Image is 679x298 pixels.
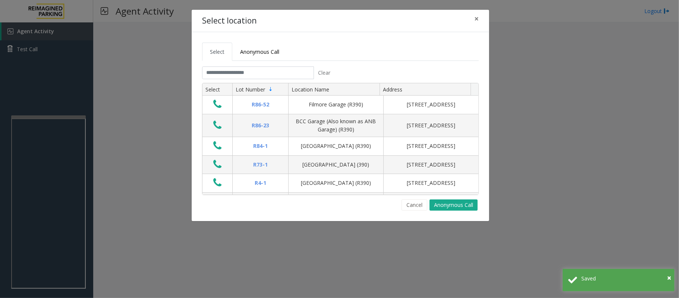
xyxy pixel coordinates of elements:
span: Anonymous Call [240,48,279,55]
span: Select [210,48,224,55]
div: R4-1 [237,179,284,187]
button: Anonymous Call [430,199,478,211]
div: [STREET_ADDRESS] [388,161,474,169]
span: × [474,13,479,24]
span: Address [383,86,402,93]
div: [GEOGRAPHIC_DATA] (R390) [293,179,379,187]
div: [STREET_ADDRESS] [388,179,474,187]
button: Close [667,272,671,283]
span: Location Name [292,86,329,93]
ul: Tabs [202,43,479,61]
div: Data table [202,83,478,195]
div: [STREET_ADDRESS] [388,121,474,130]
div: [GEOGRAPHIC_DATA] (390) [293,161,379,169]
div: R84-1 [237,142,284,150]
button: Close [469,10,484,28]
div: BCC Garage (Also known as ANB Garage) (R390) [293,117,379,134]
div: R73-1 [237,161,284,169]
span: Sortable [268,86,274,92]
div: R86-23 [237,121,284,130]
th: Select [202,83,232,96]
div: [GEOGRAPHIC_DATA] (R390) [293,142,379,150]
div: [STREET_ADDRESS] [388,100,474,109]
button: Clear [314,66,335,79]
div: Filmore Garage (R390) [293,100,379,109]
div: R86-52 [237,100,284,109]
div: [STREET_ADDRESS] [388,142,474,150]
h4: Select location [202,15,257,27]
span: Lot Number [236,86,265,93]
div: Saved [581,274,669,282]
button: Cancel [402,199,427,211]
span: × [667,273,671,283]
